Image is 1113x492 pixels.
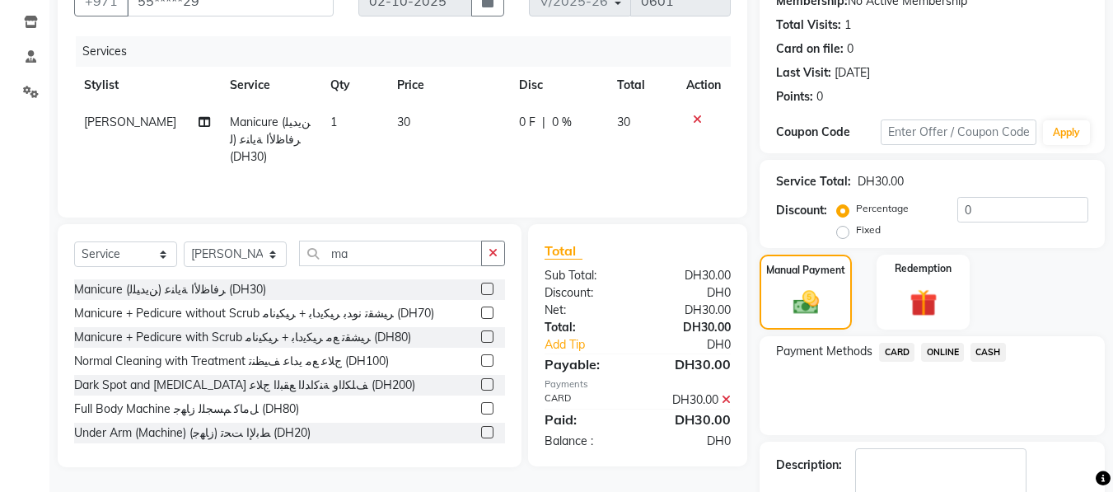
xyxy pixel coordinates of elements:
div: Manicure + Pedicure with Scrub ﺮﻴﺸﻘﺗ ﻊﻣ ﺮﻴﻜﻳدﺎﺑ + ﺮﻴﻜﻴﻧﺎﻣ (DH80) [74,329,411,346]
div: Dark Spot and [MEDICAL_DATA] ﻒﻠﻜﻟاو ﺔﻨﻛاﺪﻟا ﻊﻘﺒﻟا جﻼﻋ (DH200) [74,377,415,394]
span: 0 % [552,114,572,131]
img: _gift.svg [901,286,946,320]
div: Description: [776,457,842,474]
div: CARD [532,391,638,409]
div: Service Total: [776,173,851,190]
label: Redemption [895,261,952,276]
label: Manual Payment [766,263,845,278]
th: Price [387,67,509,104]
span: 30 [397,115,410,129]
span: 0 F [519,114,535,131]
div: Total Visits: [776,16,841,34]
div: DH0 [638,284,743,302]
div: Total: [532,319,638,336]
div: Payments [545,377,731,391]
div: DH30.00 [638,410,743,429]
span: Total [545,242,582,260]
div: Under Arm (Machine) (زﺎﻬﺟ) ﻂﺑﻹا ﺖﺤﺗ (DH20) [74,424,311,442]
div: DH30.00 [858,173,904,190]
div: DH0 [638,433,743,450]
div: Services [76,36,743,67]
div: DH30.00 [638,354,743,374]
span: Manicure (ﻦﻳﺪﻴﻠﻟ) ﺮﻓﺎﻇﻷا ﺔﻳﺎﻨﻋ (DH30) [230,115,311,164]
img: _cash.svg [785,288,827,317]
div: Net: [532,302,638,319]
span: CASH [970,343,1006,362]
th: Qty [320,67,387,104]
span: 1 [330,115,337,129]
div: 1 [844,16,851,34]
div: DH30.00 [638,319,743,336]
th: Action [676,67,731,104]
label: Fixed [856,223,881,237]
div: Normal Cleaning with Treatment جﻼﻋ ﻊﻣ يدﺎﻋ ﻒﻴﻈﻨﺗ (DH100) [74,353,389,370]
div: DH30.00 [638,391,743,409]
div: Sub Total: [532,267,638,284]
div: [DATE] [835,64,870,82]
div: Manicure (ﻦﻳﺪﻴﻠﻟ) ﺮﻓﺎﻇﻷا ﺔﻳﺎﻨﻋ (DH30) [74,281,266,298]
div: 0 [847,40,853,58]
div: Manicure + Pedicure without Scrub ﺮﻴﺸﻘﺗ نوﺪﺑ ﺮﻴﻜﻳدﺎﺑ + ﺮﻴﻜﻴﻧﺎﻣ (DH70) [74,305,434,322]
div: Balance : [532,433,638,450]
div: Discount: [776,202,827,219]
div: Points: [776,88,813,105]
th: Disc [509,67,607,104]
div: DH0 [656,336,744,354]
div: Full Body Machine ﻞﻣﺎﻛ ﻢﺴﺠﻠﻟ زﺎﻬﺟ (DH80) [74,401,299,418]
input: Search or Scan [299,241,482,266]
div: DH30.00 [638,302,743,319]
span: CARD [879,343,914,362]
th: Total [607,67,677,104]
th: Service [220,67,320,104]
span: ONLINE [921,343,964,362]
span: Payment Methods [776,343,872,360]
div: Card on file: [776,40,844,58]
div: Payable: [532,354,638,374]
th: Stylist [74,67,220,104]
div: DH30.00 [638,267,743,284]
div: 0 [816,88,823,105]
span: | [542,114,545,131]
label: Percentage [856,201,909,216]
div: Coupon Code [776,124,880,141]
input: Enter Offer / Coupon Code [881,119,1036,145]
a: Add Tip [532,336,655,354]
button: Apply [1043,120,1090,145]
span: [PERSON_NAME] [84,115,176,129]
div: Last Visit: [776,64,831,82]
div: Paid: [532,410,638,429]
span: 30 [617,115,630,129]
div: Discount: [532,284,638,302]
